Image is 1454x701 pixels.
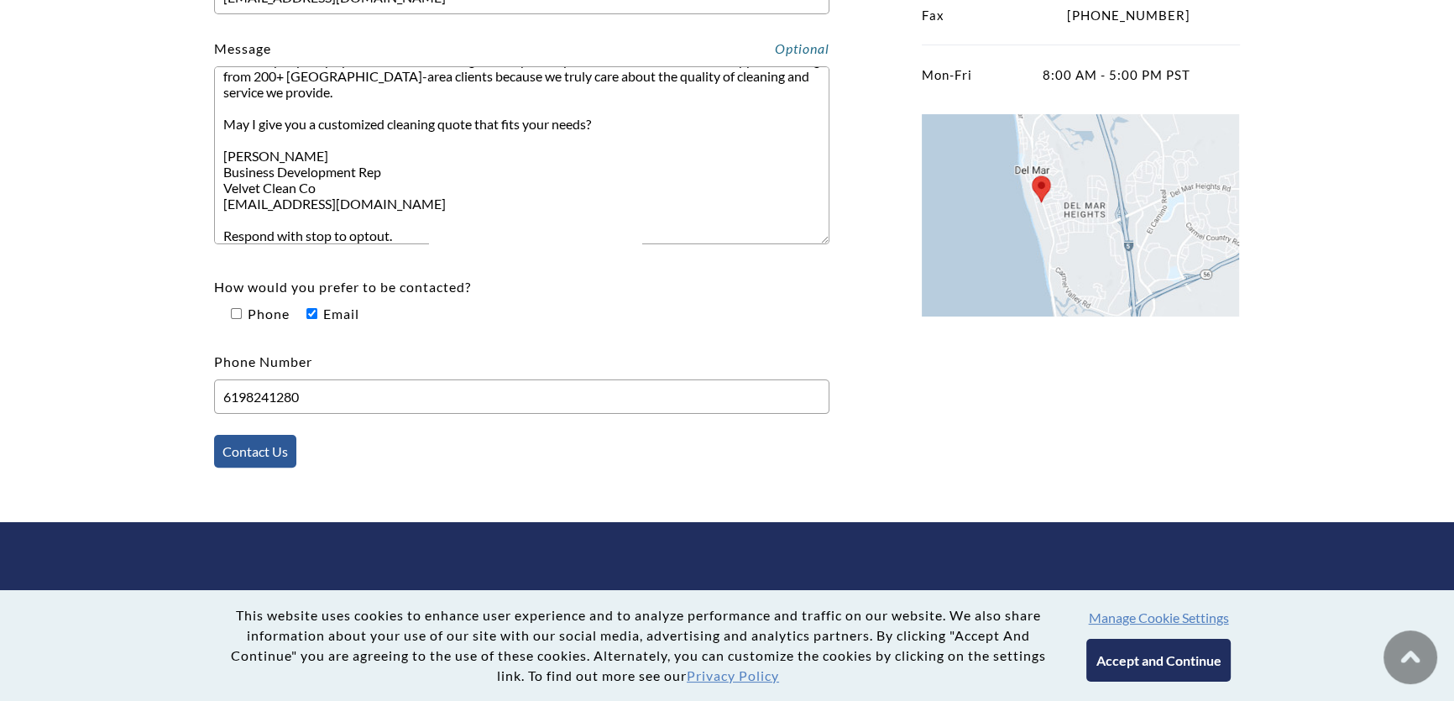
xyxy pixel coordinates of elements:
a: Privacy Policy [687,667,779,683]
input: How would you prefer to be contacted? PhoneEmail [306,308,317,319]
label: Phone Number [214,353,829,405]
input: How would you prefer to be contacted? PhoneEmail [231,308,242,319]
input: Phone Number [214,379,829,414]
span: Phone [244,306,290,322]
label: How would you prefer to be contacted? [214,279,471,322]
p: [PHONE_NUMBER] [922,3,1190,28]
label: Message [214,40,271,56]
img: Locate Weatherly on Google Maps. [922,114,1239,316]
button: Manage Cookie Settings [1089,609,1229,625]
button: Accept and Continue [1086,639,1230,682]
p: This website uses cookies to enhance user experience and to analyze performance and traffic on ou... [223,605,1053,686]
span: Fax [922,3,944,28]
input: Contact Us [214,435,296,468]
p: 8:00 AM - 5:00 PM PST [922,62,1190,87]
span: Email [320,306,359,322]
